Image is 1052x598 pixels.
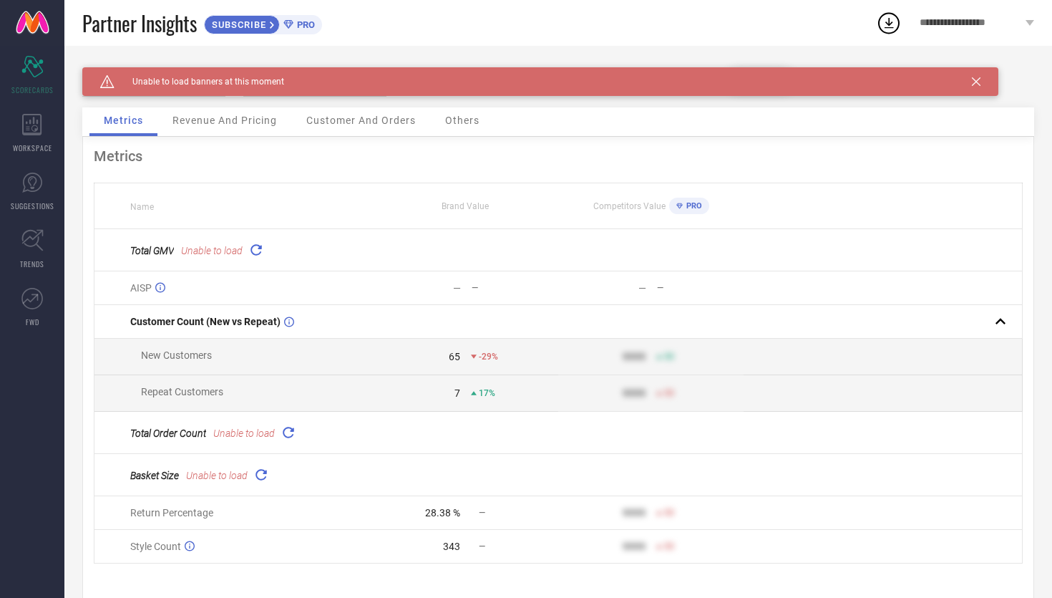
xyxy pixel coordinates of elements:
span: PRO [293,19,315,30]
span: Competitors Value [593,201,666,211]
div: — [657,283,743,293]
div: 343 [443,541,460,552]
div: Brand [82,67,225,77]
div: 9999 [623,507,646,519]
div: Reload "Total Order Count " [278,423,298,443]
div: — [453,282,461,294]
span: Style Count [130,541,181,552]
span: Revenue And Pricing [172,115,277,126]
span: Partner Insights [82,9,197,38]
span: -29% [479,352,498,362]
span: Total GMV [130,245,174,256]
span: New Customers [141,349,212,361]
span: — [479,541,485,551]
span: Total Order Count [130,428,206,439]
span: Return Percentage [130,507,213,519]
div: 7 [454,387,460,399]
div: 9999 [623,351,646,362]
span: Repeat Customers [141,386,223,397]
span: Metrics [104,115,143,126]
span: PRO [683,201,702,211]
span: Unable to load [186,470,248,481]
span: Customer Count (New vs Repeat) [130,316,281,327]
span: TRENDS [20,259,44,269]
span: Basket Size [130,470,179,481]
span: 17% [479,388,495,398]
span: SUBSCRIBE [205,19,270,30]
div: Metrics [94,148,1023,165]
span: Brand Value [442,201,489,211]
span: SUGGESTIONS [11,201,54,211]
span: Customer And Orders [306,115,416,126]
span: — [479,508,485,518]
span: 50 [664,388,674,398]
div: 9999 [623,541,646,552]
span: FWD [26,317,39,327]
span: AISP [130,282,152,294]
div: Open download list [876,10,902,36]
span: Name [130,202,154,212]
div: Reload "Basket Size " [251,465,271,485]
div: 65 [449,351,460,362]
span: Unable to load [181,245,243,256]
span: 50 [664,508,674,518]
span: Unable to load banners at this moment [115,77,284,87]
span: Others [445,115,479,126]
div: — [472,283,557,293]
div: Reload "Total GMV" [246,240,266,260]
div: — [638,282,646,294]
span: Unable to load [213,428,275,439]
span: SCORECARDS [11,85,54,95]
div: 9999 [623,387,646,399]
div: 28.38 % [425,507,460,519]
a: SUBSCRIBEPRO [204,11,322,34]
span: WORKSPACE [13,143,52,153]
span: 50 [664,541,674,551]
span: 50 [664,352,674,362]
